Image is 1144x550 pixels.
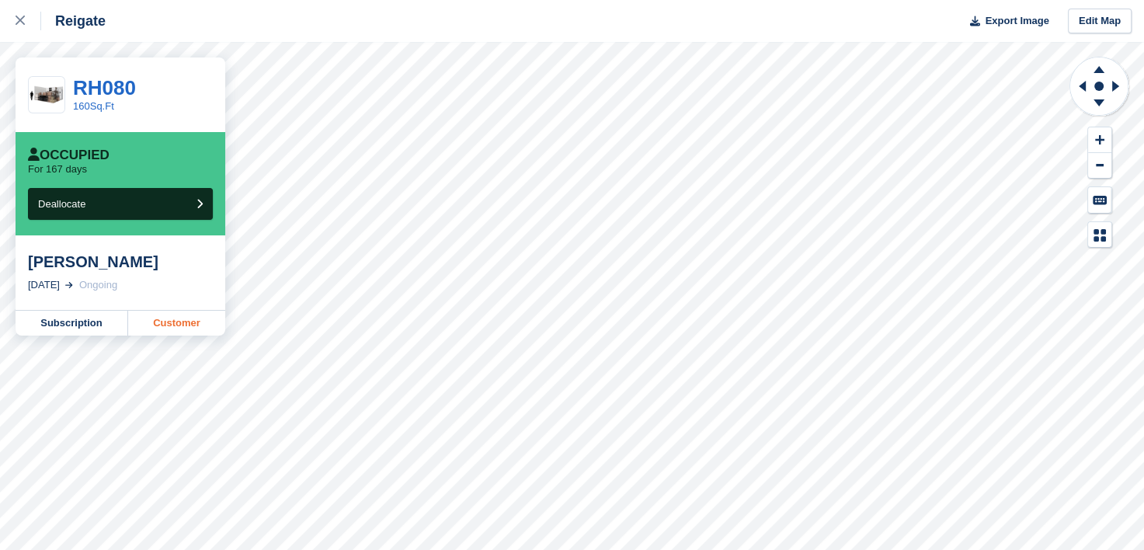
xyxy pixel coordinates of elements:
button: Deallocate [28,188,213,220]
a: Subscription [16,311,128,336]
button: Export Image [961,9,1049,34]
button: Map Legend [1088,222,1111,248]
a: RH080 [73,76,136,99]
div: Ongoing [79,277,117,293]
button: Keyboard Shortcuts [1088,187,1111,213]
div: [DATE] [28,277,60,293]
span: Export Image [985,13,1048,29]
button: Zoom In [1088,127,1111,153]
div: Reigate [41,12,106,30]
button: Zoom Out [1088,153,1111,179]
img: arrow-right-light-icn-cde0832a797a2874e46488d9cf13f60e5c3a73dbe684e267c42b8395dfbc2abf.svg [65,282,73,288]
div: Occupied [28,148,110,163]
p: For 167 days [28,163,87,176]
a: Customer [128,311,225,336]
a: 160Sq.Ft [73,100,114,112]
span: Deallocate [38,198,85,210]
img: 150-sqft-unit%5B1%5D.jpg [29,82,64,109]
div: [PERSON_NAME] [28,252,213,271]
a: Edit Map [1068,9,1132,34]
